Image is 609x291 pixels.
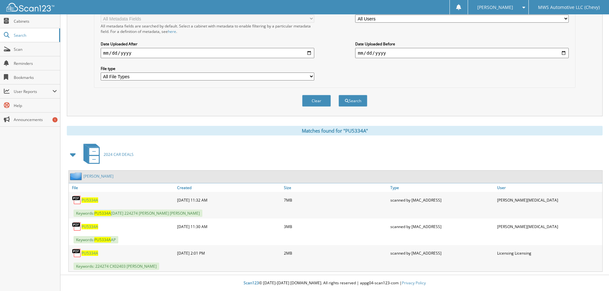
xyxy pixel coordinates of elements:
div: scanned by [MAC_ADDRESS] [389,194,496,206]
span: PU5334A [94,237,111,242]
a: [PERSON_NAME] [83,173,113,179]
a: PU5334A [82,197,98,203]
span: MWS Automotive LLC (Chevy) [538,5,600,9]
span: Announcements [14,117,57,122]
label: Date Uploaded Before [355,41,569,47]
span: Keywords: [DATE] 224274 [PERSON_NAME] [PERSON_NAME] [74,210,202,217]
div: scanned by [MAC_ADDRESS] [389,247,496,259]
div: Matches found for "PU5334A" [67,126,603,135]
div: Licensing Licensing [496,247,602,259]
a: here [168,29,176,34]
span: [PERSON_NAME] [477,5,513,9]
span: 2024 CAR DEALS [104,152,134,157]
div: [PERSON_NAME][MEDICAL_DATA] [496,194,602,206]
img: PDF.png [72,248,82,258]
div: 1 [52,117,58,122]
div: [DATE] 2:01 PM [176,247,282,259]
span: Help [14,103,57,108]
div: [PERSON_NAME][MEDICAL_DATA] [496,220,602,233]
a: Size [282,183,389,192]
span: Scan123 [244,280,259,286]
input: end [355,48,569,58]
div: [DATE] 11:32 AM [176,194,282,206]
label: Date Uploaded After [101,41,314,47]
a: User [496,183,602,192]
span: Bookmarks [14,75,57,80]
a: PU5334A [82,224,98,229]
a: Type [389,183,496,192]
a: Privacy Policy [402,280,426,286]
img: folder2.png [70,172,83,180]
span: Search [14,33,56,38]
span: Keywords: 224274 CX02403 [PERSON_NAME] [74,263,159,270]
button: Search [339,95,367,107]
span: PU5334A [94,211,111,216]
label: File type [101,66,314,71]
img: PDF.png [72,195,82,205]
img: PDF.png [72,222,82,231]
a: File [69,183,176,192]
div: © [DATE]-[DATE] [DOMAIN_NAME]. All rights reserved | appg04-scan123-com | [60,275,609,291]
a: 2024 CAR DEALS [80,142,134,167]
span: User Reports [14,89,52,94]
div: All metadata fields are searched by default. Select a cabinet with metadata to enable filtering b... [101,23,314,34]
img: scan123-logo-white.svg [6,3,54,11]
span: Cabinets [14,19,57,24]
span: Scan [14,47,57,52]
a: Created [176,183,282,192]
a: PU5334A [82,250,98,256]
span: Reminders [14,61,57,66]
div: 3MB [282,220,389,233]
div: scanned by [MAC_ADDRESS] [389,220,496,233]
span: Keywords: AP [74,236,118,243]
button: Clear [302,95,331,107]
div: 7MB [282,194,389,206]
div: [DATE] 11:30 AM [176,220,282,233]
input: start [101,48,314,58]
div: 2MB [282,247,389,259]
